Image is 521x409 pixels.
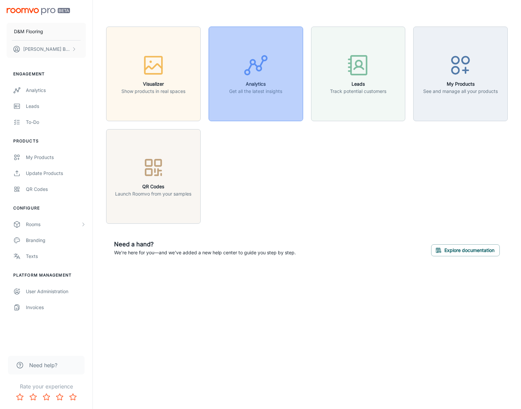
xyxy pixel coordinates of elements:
[26,154,86,161] div: My Products
[121,88,185,95] p: Show products in real spaces
[229,80,282,88] h6: Analytics
[121,80,185,88] h6: Visualizer
[413,70,508,77] a: My ProductsSee and manage all your products
[26,253,86,260] div: Texts
[115,190,191,198] p: Launch Roomvo from your samples
[26,288,86,295] div: User Administration
[413,27,508,121] button: My ProductsSee and manage all your products
[7,41,86,58] button: [PERSON_NAME] Bunkhong
[7,23,86,40] button: D&M Flooring
[106,129,201,224] button: QR CodesLaunch Roomvo from your samples
[114,240,296,249] h6: Need a hand?
[229,88,282,95] p: Get all the latest insights
[330,88,386,95] p: Track potential customers
[209,70,303,77] a: AnalyticsGet all the latest insights
[423,88,498,95] p: See and manage all your products
[26,237,86,244] div: Branding
[311,70,406,77] a: LeadsTrack potential customers
[114,249,296,256] p: We're here for you—and we've added a new help center to guide you step by step.
[7,8,70,15] img: Roomvo PRO Beta
[106,173,201,179] a: QR CodesLaunch Roomvo from your samples
[26,119,86,126] div: To-do
[115,183,191,190] h6: QR Codes
[14,28,43,35] p: D&M Flooring
[26,186,86,193] div: QR Codes
[26,103,86,110] div: Leads
[311,27,406,121] button: LeadsTrack potential customers
[26,221,81,228] div: Rooms
[330,80,386,88] h6: Leads
[209,27,303,121] button: AnalyticsGet all the latest insights
[423,80,498,88] h6: My Products
[26,170,86,177] div: Update Products
[431,246,500,253] a: Explore documentation
[431,244,500,256] button: Explore documentation
[23,45,70,53] p: [PERSON_NAME] Bunkhong
[26,87,86,94] div: Analytics
[106,27,201,121] button: VisualizerShow products in real spaces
